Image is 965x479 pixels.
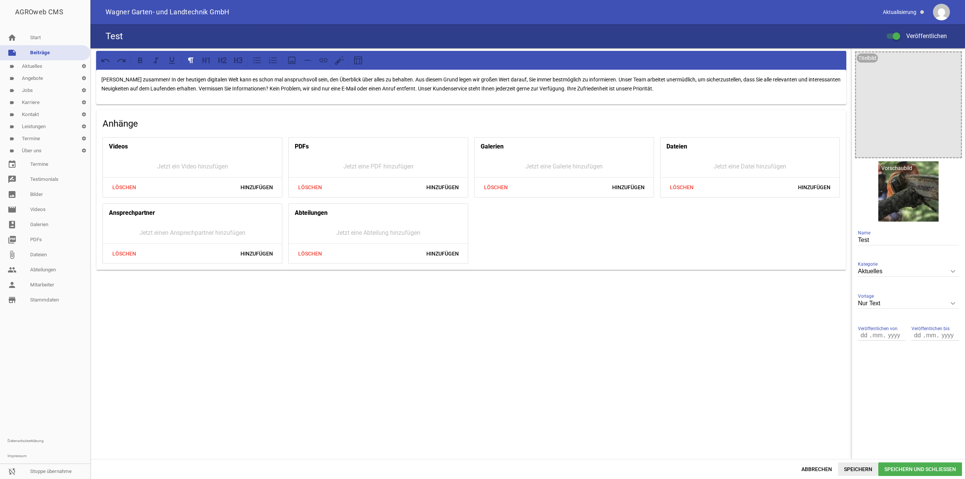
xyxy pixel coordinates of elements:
[106,30,123,42] h4: Test
[9,136,14,141] i: label
[9,124,14,129] i: label
[9,148,14,153] i: label
[106,9,230,15] span: Wagner Garten- und Landtechnik GmbH
[880,164,914,173] div: Vorschaubild
[106,247,142,260] span: Löschen
[289,222,468,243] div: Jetzt eine Abteilung hinzufügen
[666,141,687,153] h4: Dateien
[8,235,17,244] i: picture_as_pdf
[795,462,838,476] span: Abbrechen
[289,156,468,177] div: Jetzt eine PDF hinzufügen
[292,247,328,260] span: Löschen
[8,250,17,259] i: attach_file
[78,121,90,133] i: settings
[9,100,14,105] i: label
[878,462,962,476] span: Speichern und Schließen
[103,118,840,130] h4: Anhänge
[109,141,128,153] h4: Videos
[8,265,17,274] i: people
[475,156,654,177] div: Jetzt eine Galerie hinzufügen
[292,181,328,194] span: Löschen
[8,280,17,289] i: person
[8,467,17,476] i: sync_disabled
[792,181,836,194] span: Hinzufügen
[884,331,903,340] input: yyyy
[857,54,878,63] div: Titelbild
[8,190,17,199] i: image
[78,84,90,96] i: settings
[938,331,957,340] input: yyyy
[78,145,90,157] i: settings
[420,181,465,194] span: Hinzufügen
[8,33,17,42] i: home
[947,265,959,277] i: keyboard_arrow_down
[9,88,14,93] i: label
[8,295,17,305] i: store_mall_directory
[8,175,17,184] i: rate_review
[295,141,309,153] h4: PDFs
[8,160,17,169] i: event
[911,331,924,340] input: dd
[8,205,17,214] i: movie
[947,297,959,309] i: keyboard_arrow_down
[8,220,17,229] i: photo_album
[9,112,14,117] i: label
[858,331,871,340] input: dd
[78,60,90,72] i: settings
[103,222,282,243] div: Jetzt einen Ansprechpartner hinzufügen
[660,156,839,177] div: Jetzt eine Datei hinzufügen
[911,325,950,332] span: Veröffentlichen bis
[478,181,514,194] span: Löschen
[9,76,14,81] i: label
[420,247,465,260] span: Hinzufügen
[606,181,651,194] span: Hinzufügen
[78,96,90,109] i: settings
[871,331,884,340] input: mm
[78,133,90,145] i: settings
[78,109,90,121] i: settings
[481,141,504,153] h4: Galerien
[106,181,142,194] span: Löschen
[663,181,700,194] span: Löschen
[78,72,90,84] i: settings
[897,32,947,40] span: Veröffentlichen
[103,156,282,177] div: Jetzt ein Video hinzufügen
[858,325,898,332] span: Veröffentlichen von
[9,64,14,69] i: label
[234,181,279,194] span: Hinzufügen
[924,331,938,340] input: mm
[295,207,328,219] h4: Abteilungen
[234,247,279,260] span: Hinzufügen
[101,75,841,93] p: [PERSON_NAME] zusammen! In der heutigen digitalen Welt kann es schon mal anspruchsvoll sein, den ...
[8,48,17,57] i: note
[109,207,155,219] h4: Ansprechpartner
[838,462,878,476] span: Speichern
